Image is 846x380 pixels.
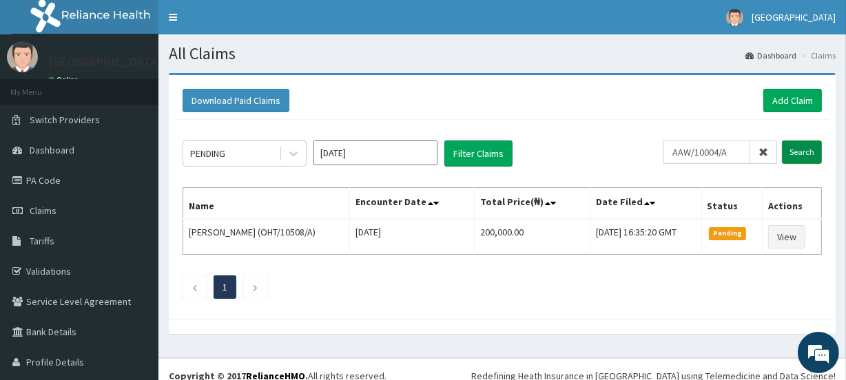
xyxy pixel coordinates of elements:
p: [GEOGRAPHIC_DATA] [48,56,162,68]
button: Filter Claims [444,140,513,167]
img: User Image [7,41,38,72]
td: [PERSON_NAME] (OHT/10508/A) [183,219,350,255]
a: Online [48,75,81,85]
td: 200,000.00 [475,219,590,255]
input: Search [782,140,822,164]
a: Previous page [192,281,198,293]
input: Select Month and Year [313,140,437,165]
span: Dashboard [30,144,74,156]
th: Encounter Date [350,188,475,220]
h1: All Claims [169,45,836,63]
a: View [768,225,805,249]
img: User Image [726,9,743,26]
span: Tariffs [30,235,54,247]
a: Next page [252,281,258,293]
a: Dashboard [745,50,796,61]
a: Add Claim [763,89,822,112]
input: Search by HMO ID [663,140,750,164]
td: [DATE] [350,219,475,255]
div: PENDING [190,147,225,160]
span: Switch Providers [30,114,100,126]
td: [DATE] 16:35:20 GMT [590,219,701,255]
a: Page 1 is your current page [223,281,227,293]
th: Total Price(₦) [475,188,590,220]
span: [GEOGRAPHIC_DATA] [752,11,836,23]
th: Status [701,188,763,220]
span: Pending [709,227,747,240]
th: Date Filed [590,188,701,220]
li: Claims [798,50,836,61]
span: Claims [30,204,56,217]
th: Actions [763,188,822,220]
button: Download Paid Claims [183,89,289,112]
th: Name [183,188,350,220]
